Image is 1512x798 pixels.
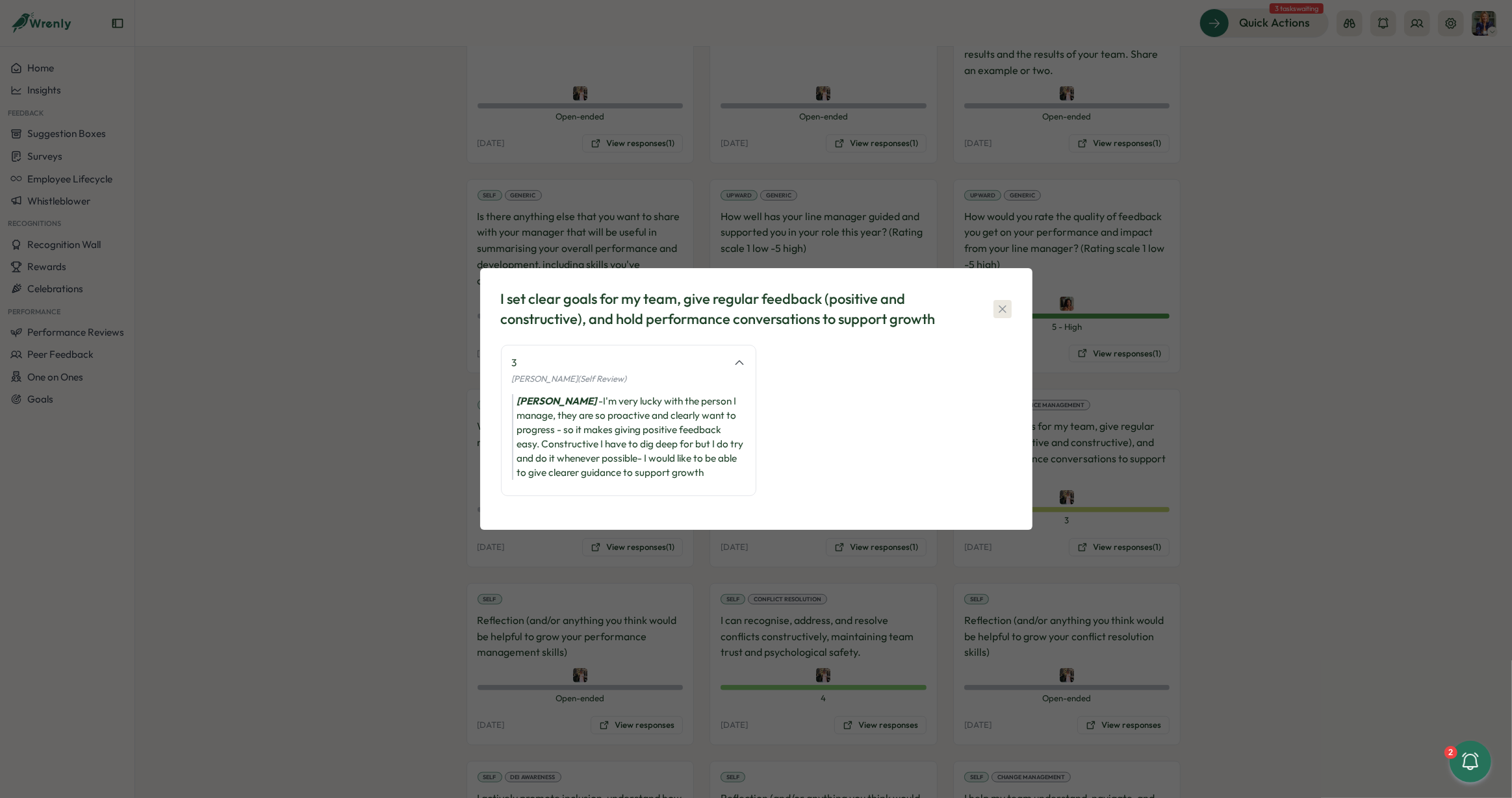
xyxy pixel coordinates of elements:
span: [PERSON_NAME] (Self Review) [512,373,627,384]
div: - I'm very lucky with the person I manage, they are so proactive and clearly want to progress - s... [512,394,745,480]
div: 2 [1444,746,1457,759]
i: [PERSON_NAME] [517,395,597,407]
div: I set clear goals for my team, give regular feedback (positive and constructive), and hold perfor... [501,289,962,329]
div: 3 [512,356,726,370]
button: 2 [1450,741,1491,782]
